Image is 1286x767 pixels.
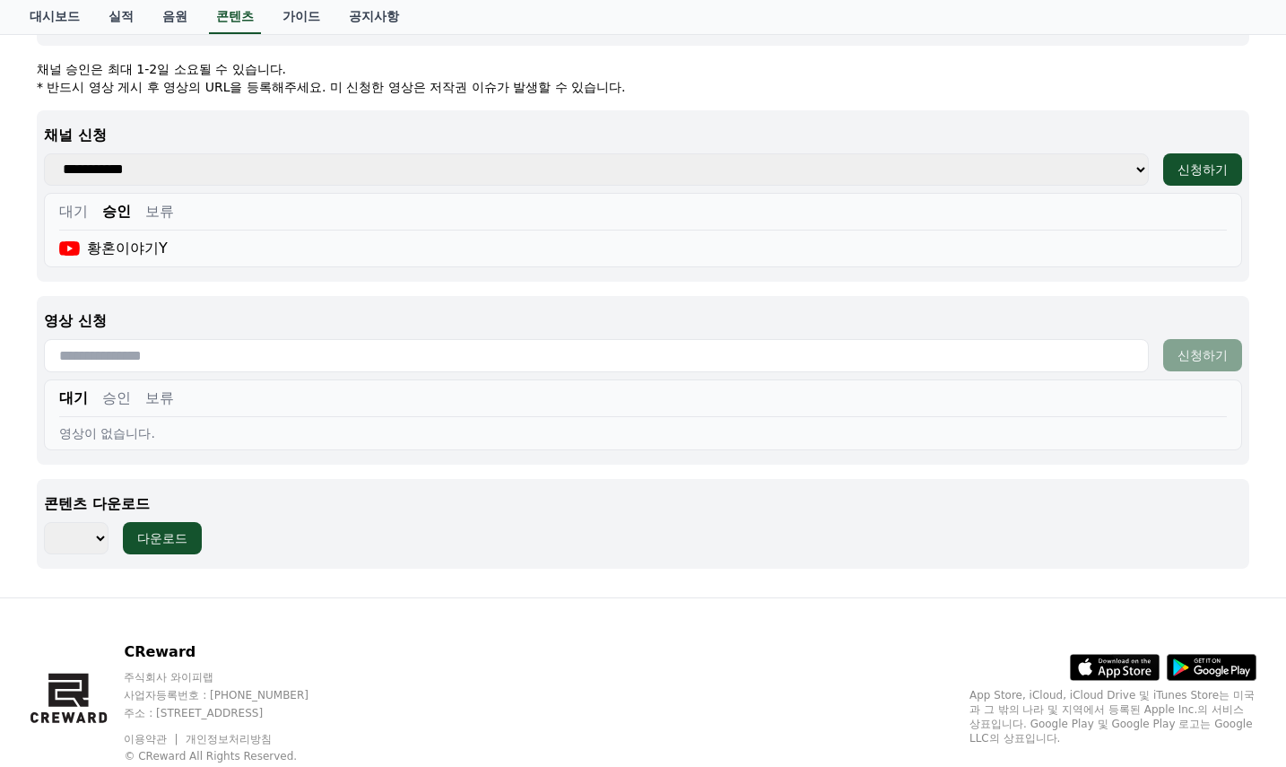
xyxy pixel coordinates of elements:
div: 영상이 없습니다. [59,424,1227,442]
button: 다운로드 [123,522,202,554]
div: 황혼이야기Y [59,238,168,259]
p: CReward [124,641,343,663]
p: 주소 : [STREET_ADDRESS] [124,706,343,720]
p: 영상 신청 [44,310,1242,332]
p: * 반드시 영상 게시 후 영상의 URL을 등록해주세요. 미 신청한 영상은 저작권 이슈가 발생할 수 있습니다. [37,78,1249,96]
p: 사업자등록번호 : [PHONE_NUMBER] [124,688,343,702]
a: 개인정보처리방침 [186,733,272,745]
p: 채널 신청 [44,125,1242,146]
p: 주식회사 와이피랩 [124,670,343,684]
p: 콘텐츠 다운로드 [44,493,1242,515]
div: 신청하기 [1177,346,1228,364]
button: 신청하기 [1163,153,1242,186]
button: 신청하기 [1163,339,1242,371]
p: 채널 승인은 최대 1-2일 소요될 수 있습니다. [37,60,1249,78]
button: 승인 [102,201,131,222]
div: 신청하기 [1177,161,1228,179]
p: App Store, iCloud, iCloud Drive 및 iTunes Store는 미국과 그 밖의 나라 및 지역에서 등록된 Apple Inc.의 서비스 상표입니다. Goo... [969,688,1256,745]
a: 이용약관 [124,733,180,745]
button: 보류 [145,201,174,222]
button: 승인 [102,388,131,409]
div: 다운로드 [137,529,187,547]
button: 대기 [59,388,88,409]
button: 보류 [145,388,174,409]
button: 대기 [59,201,88,222]
p: © CReward All Rights Reserved. [124,749,343,763]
